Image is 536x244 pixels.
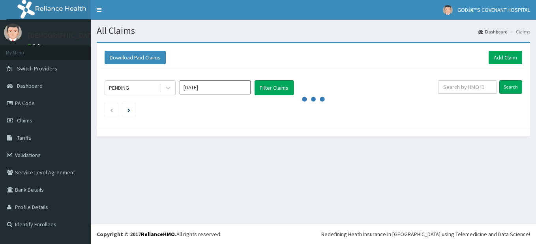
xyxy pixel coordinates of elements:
[508,28,530,35] li: Claims
[105,51,166,64] button: Download Paid Claims
[127,106,130,113] a: Next page
[478,28,508,35] a: Dashboard
[97,231,176,238] strong: Copyright © 2017 .
[255,80,294,95] button: Filter Claims
[180,80,251,94] input: Select Month and Year
[97,26,530,36] h1: All Claims
[141,231,175,238] a: RelianceHMO
[91,224,536,244] footer: All rights reserved.
[4,24,22,41] img: User Image
[438,80,497,94] input: Search by HMO ID
[321,230,530,238] div: Redefining Heath Insurance in [GEOGRAPHIC_DATA] using Telemedicine and Data Science!
[110,106,113,113] a: Previous page
[17,82,43,89] span: Dashboard
[443,5,453,15] img: User Image
[302,87,325,111] svg: audio-loading
[499,80,522,94] input: Search
[109,84,129,92] div: PENDING
[28,43,47,48] a: Online
[17,134,31,141] span: Tariffs
[457,6,530,13] span: GODâ€™S COVENANT HOSPITAL
[28,32,170,39] p: [DEMOGRAPHIC_DATA]’S [GEOGRAPHIC_DATA]
[489,51,522,64] a: Add Claim
[17,65,57,72] span: Switch Providers
[17,117,32,124] span: Claims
